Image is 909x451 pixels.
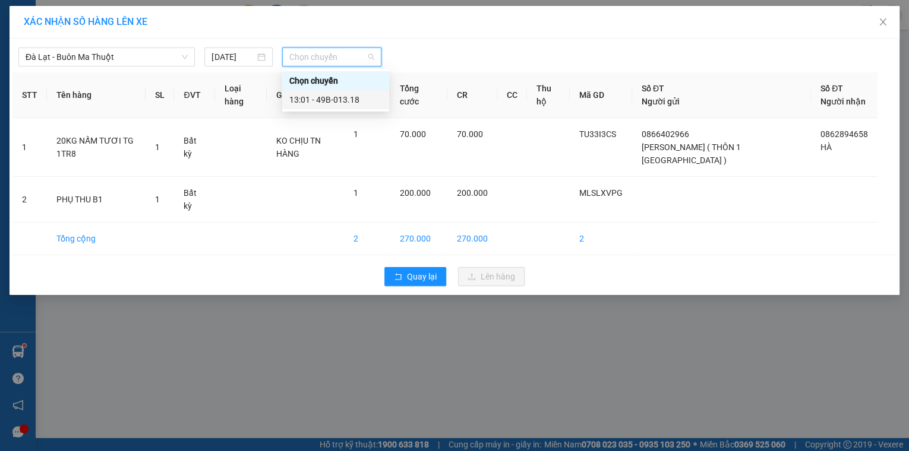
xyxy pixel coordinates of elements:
[139,11,168,24] span: Nhận:
[458,267,525,286] button: uploadLên hàng
[289,93,382,106] div: 13:01 - 49B-013.18
[139,39,235,53] div: HÀ
[47,223,146,255] td: Tổng cộng
[174,72,214,118] th: ĐVT
[447,72,497,118] th: CR
[820,97,866,106] span: Người nhận
[10,11,29,24] span: Gửi:
[390,223,447,255] td: 270.000
[447,223,497,255] td: 270.000
[174,118,214,177] td: Bất kỳ
[820,142,832,152] span: HÀ
[282,71,389,90] div: Chọn chuyến
[215,72,267,118] th: Loại hàng
[642,84,664,93] span: Số ĐT
[642,97,680,106] span: Người gửi
[820,84,843,93] span: Số ĐT
[878,17,888,27] span: close
[155,142,160,152] span: 1
[353,188,358,198] span: 1
[407,270,437,283] span: Quay lại
[457,188,488,198] span: 200.000
[139,76,156,88] span: DĐ:
[146,72,174,118] th: SL
[24,16,147,27] span: XÁC NHẬN SỐ HÀNG LÊN XE
[642,129,689,139] span: 0866402966
[400,188,431,198] span: 200.000
[390,72,447,118] th: Tổng cước
[12,72,47,118] th: STT
[276,136,321,158] span: KO CHỊU TN HÀNG
[579,188,623,198] span: MLSLXVPG
[10,39,131,96] div: [PERSON_NAME] ( THÔN 1 [GEOGRAPHIC_DATA] )
[47,118,146,177] td: 20KG NẤM TƯƠI TG 1TR8
[289,48,374,66] span: Chọn chuyến
[26,48,188,66] span: Đà Lạt - Buôn Ma Thuột
[570,223,632,255] td: 2
[267,72,344,118] th: Ghi chú
[212,50,255,63] input: 15/08/2025
[47,72,146,118] th: Tên hàng
[527,72,570,118] th: Thu hộ
[12,118,47,177] td: 1
[394,272,402,282] span: rollback
[579,129,616,139] span: TU33I3CS
[174,177,214,223] td: Bất kỳ
[642,142,741,165] span: [PERSON_NAME] ( THÔN 1 [GEOGRAPHIC_DATA] )
[866,6,899,39] button: Close
[400,129,426,139] span: 70.000
[139,10,235,39] div: BX Phía Bắc BMT
[353,129,358,139] span: 1
[820,129,868,139] span: 0862894658
[570,72,632,118] th: Mã GD
[457,129,483,139] span: 70.000
[12,177,47,223] td: 2
[497,72,527,118] th: CC
[289,74,382,87] div: Chọn chuyến
[155,195,160,204] span: 1
[384,267,446,286] button: rollbackQuay lại
[47,177,146,223] td: PHỤ THU B1
[139,53,235,69] div: 0862894658
[10,10,131,39] div: VP [GEOGRAPHIC_DATA]
[344,223,390,255] td: 2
